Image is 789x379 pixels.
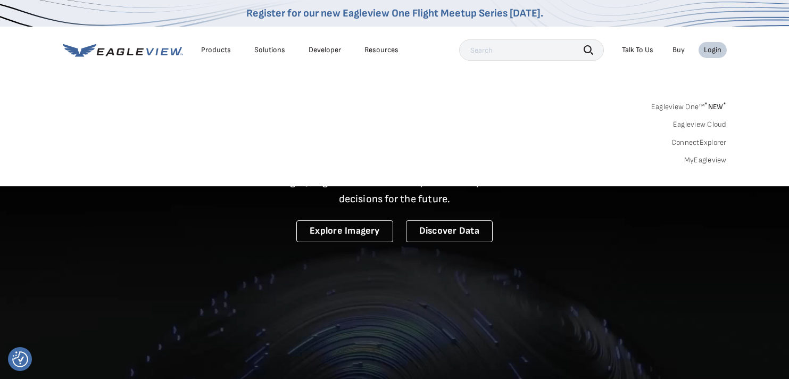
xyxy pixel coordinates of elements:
button: Consent Preferences [12,351,28,367]
a: Eagleview One™*NEW* [651,99,727,111]
a: Explore Imagery [296,220,393,242]
img: Revisit consent button [12,351,28,367]
a: Discover Data [406,220,493,242]
div: Talk To Us [622,45,653,55]
a: Buy [672,45,685,55]
span: NEW [704,102,726,111]
a: Developer [309,45,341,55]
input: Search [459,39,604,61]
div: Resources [364,45,398,55]
div: Login [704,45,721,55]
div: Products [201,45,231,55]
div: Solutions [254,45,285,55]
a: Eagleview Cloud [673,120,727,129]
a: ConnectExplorer [671,138,727,147]
a: MyEagleview [684,155,727,165]
a: Register for our new Eagleview One Flight Meetup Series [DATE]. [246,7,543,20]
